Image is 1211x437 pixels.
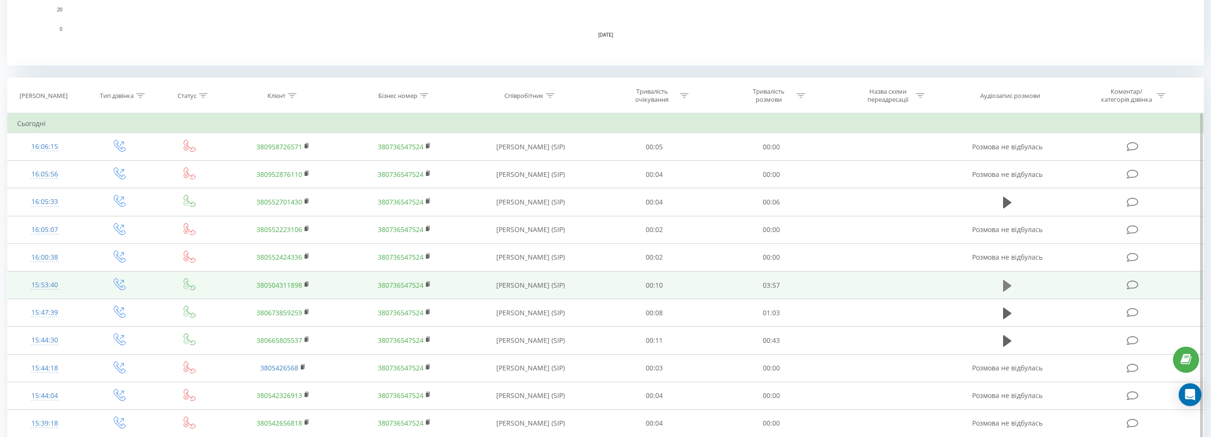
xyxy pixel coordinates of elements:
[465,161,596,188] td: [PERSON_NAME] (SIP)
[17,165,73,184] div: 16:05:56
[59,27,62,32] text: 0
[378,142,423,151] a: 380736547524
[596,161,713,188] td: 00:04
[378,92,417,100] div: Бізнес номер
[713,216,829,243] td: 00:00
[972,170,1043,179] span: Розмова не відбулась
[596,133,713,161] td: 00:05
[1099,87,1154,104] div: Коментар/категорія дзвінка
[465,409,596,437] td: [PERSON_NAME] (SIP)
[378,418,423,427] a: 380736547524
[713,299,829,327] td: 01:03
[8,114,1204,133] td: Сьогодні
[627,87,678,104] div: Тривалість очікування
[713,354,829,382] td: 00:00
[504,92,543,100] div: Співробітник
[465,188,596,216] td: [PERSON_NAME] (SIP)
[713,133,829,161] td: 00:00
[378,336,423,345] a: 380736547524
[972,142,1043,151] span: Розмова не відбулась
[972,252,1043,262] span: Розмова не відбулась
[378,197,423,206] a: 380736547524
[378,252,423,262] a: 380736547524
[378,391,423,400] a: 380736547524
[17,221,73,239] div: 16:05:07
[256,252,302,262] a: 380552424336
[596,272,713,299] td: 00:10
[20,92,68,100] div: [PERSON_NAME]
[256,281,302,290] a: 380504311898
[465,354,596,382] td: [PERSON_NAME] (SIP)
[743,87,794,104] div: Тривалість розмови
[713,409,829,437] td: 00:00
[596,327,713,354] td: 00:11
[17,331,73,350] div: 15:44:30
[972,363,1043,372] span: Розмова не відбулась
[378,308,423,317] a: 380736547524
[972,391,1043,400] span: Розмова не відбулась
[256,170,302,179] a: 380952876110
[713,327,829,354] td: 00:43
[177,92,197,100] div: Статус
[465,382,596,409] td: [PERSON_NAME] (SIP)
[17,387,73,405] div: 15:44:04
[256,418,302,427] a: 380542656818
[598,32,613,38] text: [DATE]
[596,188,713,216] td: 00:04
[465,216,596,243] td: [PERSON_NAME] (SIP)
[465,243,596,271] td: [PERSON_NAME] (SIP)
[256,197,302,206] a: 380552701430
[465,299,596,327] td: [PERSON_NAME] (SIP)
[17,359,73,378] div: 15:44:18
[17,303,73,322] div: 15:47:39
[256,336,302,345] a: 380665805537
[713,272,829,299] td: 03:57
[256,225,302,234] a: 380552223106
[596,354,713,382] td: 00:03
[465,327,596,354] td: [PERSON_NAME] (SIP)
[596,409,713,437] td: 00:04
[256,391,302,400] a: 380542326913
[57,7,63,12] text: 20
[465,133,596,161] td: [PERSON_NAME] (SIP)
[17,137,73,156] div: 16:06:15
[17,414,73,433] div: 15:39:18
[713,188,829,216] td: 00:06
[17,193,73,211] div: 16:05:33
[465,272,596,299] td: [PERSON_NAME] (SIP)
[596,216,713,243] td: 00:02
[378,281,423,290] a: 380736547524
[713,243,829,271] td: 00:00
[378,170,423,179] a: 380736547524
[972,225,1043,234] span: Розмова не відбулась
[972,418,1043,427] span: Розмова не відбулась
[17,276,73,294] div: 15:53:40
[100,92,134,100] div: Тип дзвінка
[596,299,713,327] td: 00:08
[267,92,286,100] div: Клієнт
[378,363,423,372] a: 380736547524
[256,308,302,317] a: 380673859259
[713,161,829,188] td: 00:00
[1179,383,1201,406] div: Open Intercom Messenger
[17,248,73,267] div: 16:00:38
[980,92,1040,100] div: Аудіозапис розмови
[256,142,302,151] a: 380958726571
[596,382,713,409] td: 00:04
[863,87,914,104] div: Назва схеми переадресації
[260,363,298,372] a: 3805426568
[713,382,829,409] td: 00:00
[378,225,423,234] a: 380736547524
[596,243,713,271] td: 00:02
